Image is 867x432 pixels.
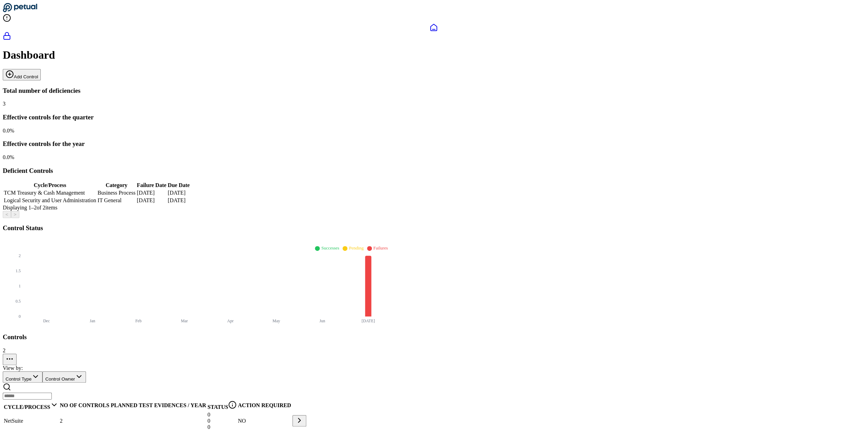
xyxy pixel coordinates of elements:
[3,87,864,95] h3: Total number of deficiencies
[97,197,136,204] td: IT General
[238,418,291,424] div: NO
[3,32,864,41] a: SOC
[4,401,58,410] div: CYCLE/PROCESS
[3,101,6,107] span: 3
[3,69,41,80] button: Add Control
[16,268,21,273] tspan: 1.5
[97,182,136,189] th: Category
[238,400,291,411] th: ACTION REQUIRED
[227,318,234,323] tspan: Apr
[11,211,19,218] button: >
[3,23,864,32] a: Dashboard
[3,167,864,175] h3: Deficient Controls
[136,189,166,196] td: [DATE]
[97,189,136,196] td: Business Process
[208,418,237,424] div: 0
[19,253,21,258] tspan: 2
[60,418,109,424] div: 2
[42,371,86,383] button: Control Owner
[3,333,864,341] h3: Controls
[3,197,97,204] td: Logical Security and User Administration
[167,182,190,189] th: Due Date
[3,224,864,232] h3: Control Status
[16,299,21,304] tspan: 0.5
[3,189,97,196] td: TCM Treasury & Cash Management
[3,365,23,371] span: View by:
[3,205,57,210] span: Displaying 1– 2 of 2 items
[3,182,97,189] th: Cycle/Process
[362,318,375,323] tspan: [DATE]
[181,318,188,323] tspan: Mar
[3,371,42,383] button: Control Type
[111,402,206,409] div: PLANNED TEST EVIDENCES / YEAR
[208,412,237,418] div: 0
[4,418,23,424] span: NetSuite
[3,154,14,160] span: 0.0 %
[167,189,190,196] td: [DATE]
[208,424,237,430] div: 0
[208,401,237,410] div: STATUS
[90,318,95,323] tspan: Jan
[272,318,280,323] tspan: May
[135,318,142,323] tspan: Feb
[3,114,864,121] h3: Effective controls for the quarter
[19,314,21,319] tspan: 0
[321,245,339,251] span: Successes
[3,49,864,61] h1: Dashboard
[136,197,166,204] td: [DATE]
[319,318,325,323] tspan: Jun
[60,402,109,409] div: NO OF CONTROLS
[19,284,21,288] tspan: 1
[136,182,166,189] th: Failure Date
[349,245,364,251] span: Pending
[373,245,388,251] span: Failures
[3,8,37,13] a: Go to Dashboard
[3,140,864,148] h3: Effective controls for the year
[3,347,6,353] span: 2
[3,128,14,134] span: 0.0 %
[43,318,50,323] tspan: Dec
[167,197,190,204] td: [DATE]
[3,211,11,218] button: <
